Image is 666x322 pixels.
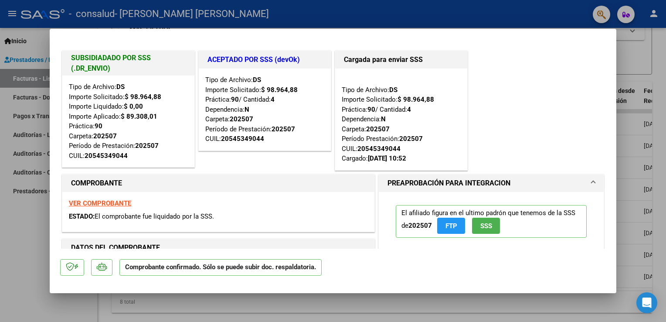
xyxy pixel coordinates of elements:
[116,83,125,91] strong: DS
[71,243,160,252] strong: DATOS DEL COMPROBANTE
[480,222,492,230] span: SSS
[437,218,465,234] button: FTP
[253,76,261,84] strong: DS
[396,205,587,238] p: El afiliado figura en el ultimo padrón que tenemos de la SSS de
[135,142,159,150] strong: 202507
[408,222,432,230] strong: 202507
[69,199,131,207] a: VER COMPROBANTE
[221,134,264,144] div: 20545349044
[366,125,390,133] strong: 202507
[399,135,423,143] strong: 202507
[381,115,386,123] strong: N
[272,125,295,133] strong: 202507
[125,93,161,101] strong: $ 98.964,88
[71,179,122,187] strong: COMPROBANTE
[387,178,510,188] h1: PREAPROBACIÓN PARA INTEGRACION
[472,218,500,234] button: SSS
[85,151,128,161] div: 20545349044
[69,82,188,161] div: Tipo de Archivo: Importe Solicitado: Importe Liquidado: Importe Aplicado: Práctica: Carpeta: Perí...
[407,106,411,113] strong: 4
[261,86,298,94] strong: $ 98.964,88
[119,259,322,276] p: Comprobante confirmado. Sólo se puede subir doc. respaldatoria.
[205,75,324,144] div: Tipo de Archivo: Importe Solicitado: Práctica: / Cantidad: Dependencia: Carpeta: Período de Prest...
[271,96,275,103] strong: 4
[636,292,657,313] div: Open Intercom Messenger
[389,86,398,94] strong: DS
[207,55,322,65] h1: ACEPTADO POR SSS (devOk)
[93,132,117,140] strong: 202507
[367,106,375,113] strong: 90
[342,75,461,164] div: Tipo de Archivo: Importe Solicitado: Práctica: / Cantidad: Dependencia: Carpeta: Período Prestaci...
[344,55,459,65] h1: Cargada para enviar SSS
[357,144,401,154] div: 20545349044
[95,212,214,220] span: El comprobante fue liquidado por la SSS.
[245,106,249,113] strong: N
[69,212,95,220] span: ESTADO:
[95,122,102,130] strong: 90
[230,115,253,123] strong: 202507
[445,222,457,230] span: FTP
[398,96,434,103] strong: $ 98.964,88
[71,53,186,74] h1: SUBSIDIADADO POR SSS (.DR_ENVIO)
[231,96,239,103] strong: 90
[121,113,157,120] strong: $ 89.308,01
[379,175,604,192] mat-expansion-panel-header: PREAPROBACIÓN PARA INTEGRACION
[124,103,143,110] strong: $ 0,00
[368,154,406,162] strong: [DATE] 10:52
